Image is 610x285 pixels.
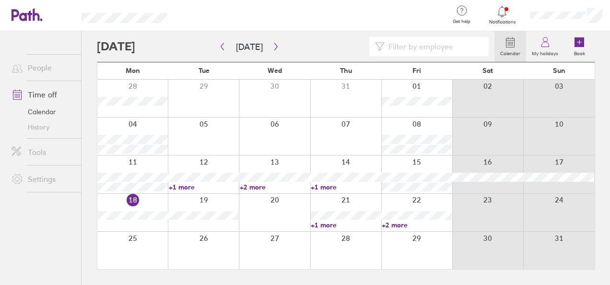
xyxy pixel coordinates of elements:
[382,221,452,229] a: +2 more
[553,67,565,74] span: Sun
[494,48,526,57] label: Calendar
[568,48,591,57] label: Book
[412,67,421,74] span: Fri
[240,183,310,191] a: +2 more
[228,39,270,55] button: [DATE]
[126,67,140,74] span: Mon
[385,37,483,56] input: Filter by employee
[526,48,564,57] label: My holidays
[169,183,239,191] a: +1 more
[4,85,81,104] a: Time off
[340,67,352,74] span: Thu
[564,31,595,62] a: Book
[4,58,81,77] a: People
[4,169,81,189] a: Settings
[311,221,381,229] a: +1 more
[4,104,81,119] a: Calendar
[494,31,526,62] a: Calendar
[526,31,564,62] a: My holidays
[4,119,81,135] a: History
[311,183,381,191] a: +1 more
[446,19,477,24] span: Get help
[199,67,210,74] span: Tue
[487,19,518,25] span: Notifications
[4,142,81,162] a: Tools
[482,67,493,74] span: Sat
[268,67,282,74] span: Wed
[487,5,518,25] a: Notifications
